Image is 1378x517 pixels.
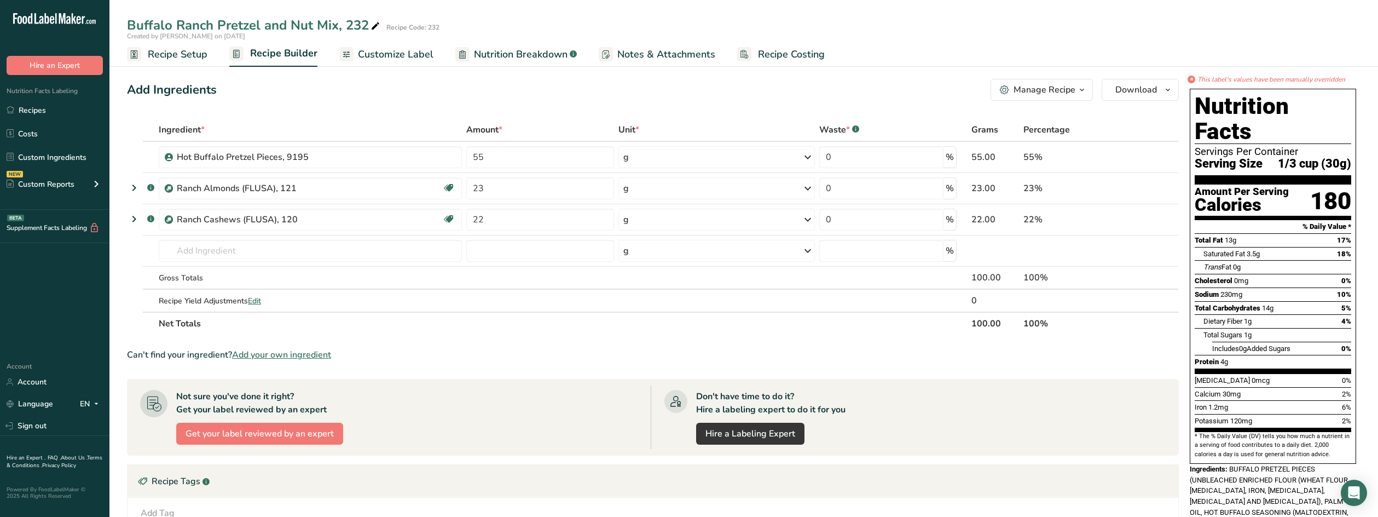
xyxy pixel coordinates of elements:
a: Hire an Expert . [7,454,45,462]
div: 0 [971,294,1018,307]
a: Recipe Costing [737,42,825,67]
img: Sub Recipe [165,185,173,193]
span: 3.5g [1247,250,1260,258]
span: Amount [466,123,502,136]
div: 55.00 [971,151,1018,164]
span: Recipe Setup [148,47,207,62]
span: Recipe Costing [758,47,825,62]
div: Recipe Yield Adjustments [159,295,462,307]
span: Fat [1203,263,1231,271]
span: 1g [1244,331,1252,339]
span: 18% [1337,250,1351,258]
div: Can't find your ingredient? [127,348,1179,361]
span: 4% [1341,317,1351,325]
span: Percentage [1023,123,1070,136]
span: 0% [1341,344,1351,353]
a: Terms & Conditions . [7,454,102,469]
button: Get your label reviewed by an expert [176,423,343,445]
div: Recipe Tags [128,465,1178,498]
div: BETA [7,215,24,221]
span: Protein [1195,358,1219,366]
a: Notes & Attachments [599,42,715,67]
div: g [623,151,629,164]
span: 14g [1262,304,1273,312]
div: 22% [1023,213,1121,226]
span: Serving Size [1195,157,1263,171]
span: Grams [971,123,998,136]
a: FAQ . [48,454,61,462]
div: Buffalo Ranch Pretzel and Nut Mix, 232 [127,15,382,35]
span: 1g [1244,317,1252,325]
span: Cholesterol [1195,277,1232,285]
button: Manage Recipe [991,79,1093,101]
span: 2% [1342,390,1351,398]
div: 55% [1023,151,1121,164]
span: 230mg [1220,290,1242,298]
span: Sodium [1195,290,1219,298]
span: Includes Added Sugars [1212,344,1290,353]
span: Ingredient [159,123,205,136]
span: Total Carbohydrates [1195,304,1260,312]
a: Privacy Policy [42,462,76,469]
div: Ranch Cashews (FLUSA), 120 [177,213,314,226]
a: Nutrition Breakdown [455,42,577,67]
div: Not sure you've done it right? Get your label reviewed by an expert [176,390,327,416]
div: g [623,244,629,257]
span: Ingredients: [1190,465,1228,473]
div: Calories [1195,197,1289,213]
div: Waste [819,123,859,136]
div: 100.00 [971,271,1018,284]
span: 1/3 cup (30g) [1278,157,1351,171]
div: g [623,182,629,195]
div: Gross Totals [159,272,462,284]
span: Notes & Attachments [617,47,715,62]
section: % Daily Value * [1195,220,1351,233]
div: 180 [1310,187,1351,216]
span: 0mcg [1252,376,1270,384]
div: Powered By FoodLabelMaker © 2025 All Rights Reserved [7,486,103,499]
th: 100% [1021,312,1124,335]
span: 6% [1342,403,1351,411]
span: Potassium [1195,417,1229,425]
span: 1.2mg [1208,403,1228,411]
span: 4g [1220,358,1228,366]
span: Add your own ingredient [232,348,331,361]
span: Created by [PERSON_NAME] on [DATE] [127,32,245,41]
span: Customize Label [358,47,433,62]
span: Saturated Fat [1203,250,1245,258]
div: g [623,213,629,226]
i: This label's values have been manually overridden [1197,74,1345,84]
i: Trans [1203,263,1221,271]
div: Hot Buffalo Pretzel Pieces, 9195 [177,151,314,164]
span: Unit [618,123,639,136]
a: Recipe Setup [127,42,207,67]
div: Manage Recipe [1014,83,1075,96]
span: Download [1115,83,1157,96]
section: * The % Daily Value (DV) tells you how much a nutrient in a serving of food contributes to a dail... [1195,432,1351,459]
div: Don't have time to do it? Hire a labeling expert to do it for you [696,390,846,416]
div: Add Ingredients [127,81,217,99]
img: Sub Recipe [165,216,173,224]
span: 0% [1341,277,1351,285]
span: Nutrition Breakdown [474,47,568,62]
th: 100.00 [969,312,1021,335]
span: 13g [1225,236,1236,244]
span: [MEDICAL_DATA] [1195,376,1250,384]
span: 5% [1341,304,1351,312]
span: 0g [1233,263,1241,271]
div: 22.00 [971,213,1018,226]
a: Language [7,394,53,413]
span: 120mg [1230,417,1252,425]
span: 0% [1342,376,1351,384]
span: 17% [1337,236,1351,244]
span: Recipe Builder [250,46,317,61]
span: Total Sugars [1203,331,1242,339]
a: About Us . [61,454,87,462]
a: Hire a Labeling Expert [696,423,804,445]
span: Edit [248,296,261,306]
span: 0mg [1234,277,1248,285]
div: EN [80,398,103,411]
button: Download [1102,79,1179,101]
span: 0g [1239,344,1247,353]
div: NEW [7,171,23,177]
